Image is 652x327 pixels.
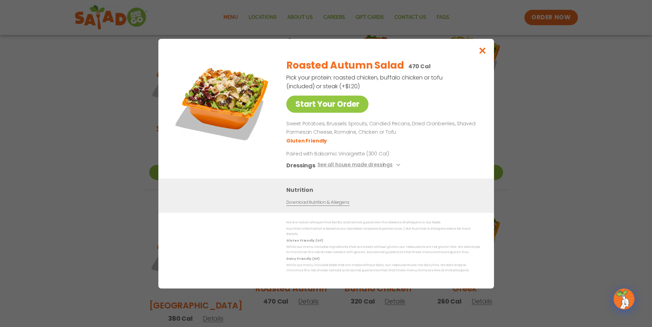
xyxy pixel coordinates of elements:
[286,256,319,260] strong: Dairy Friendly (DF)
[286,137,328,144] li: Gluten Friendly
[286,185,483,194] h3: Nutrition
[286,120,477,137] p: Sweet Potatoes, Brussels Sprouts, Candied Pecans, Dried Cranberries, Shaved Parmesan Cheese, Roma...
[286,161,315,169] h3: Dressings
[286,73,444,91] p: Pick your protein: roasted chicken, buffalo chicken or tofu (included) or steak (+$1.20)
[286,220,480,225] p: We are not an allergen free facility and cannot guarantee the absence of allergens in our foods.
[286,58,404,73] h2: Roasted Autumn Salad
[471,39,494,62] button: Close modal
[286,199,349,206] a: Download Nutrition & Allergens
[286,96,368,113] a: Start Your Order
[286,238,323,242] strong: Gluten Friendly (GF)
[174,53,272,151] img: Featured product photo for Roasted Autumn Salad
[286,244,480,255] p: While our menu includes ingredients that are made without gluten, our restaurants are not gluten ...
[317,161,402,169] button: See all house made dressings
[408,62,430,71] p: 470 Cal
[286,263,480,273] p: While our menu includes foods that are made without dairy, our restaurants are not dairy free. We...
[286,226,480,237] p: Nutrition information is based on our standard recipes and portion sizes. Click Nutrition & Aller...
[286,150,416,157] p: Paired with Balsamic Vinaigrette (300 Cal)
[614,289,634,309] img: wpChatIcon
